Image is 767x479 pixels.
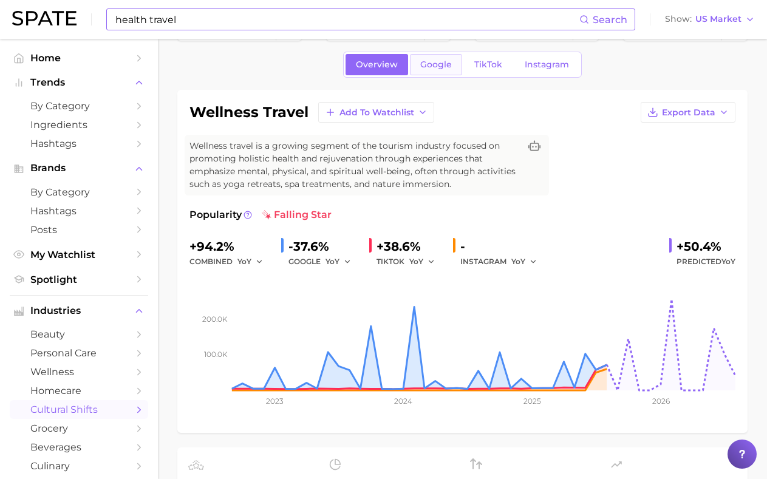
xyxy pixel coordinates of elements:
[189,105,309,120] h1: wellness travel
[30,385,128,396] span: homecare
[30,100,128,112] span: by Category
[10,202,148,220] a: Hashtags
[394,396,412,406] tspan: 2024
[10,220,148,239] a: Posts
[262,208,332,222] span: falling star
[593,14,627,25] span: Search
[10,419,148,438] a: grocery
[10,344,148,362] a: personal care
[30,347,128,359] span: personal care
[339,107,414,118] span: Add to Watchlist
[237,256,251,267] span: YoY
[318,102,434,123] button: Add to Watchlist
[30,52,128,64] span: Home
[10,115,148,134] a: Ingredients
[641,102,735,123] button: Export Data
[10,302,148,320] button: Industries
[409,254,435,269] button: YoY
[10,159,148,177] button: Brands
[12,11,77,25] img: SPATE
[262,210,271,220] img: falling star
[420,59,452,70] span: Google
[377,237,443,256] div: +38.6%
[266,396,284,406] tspan: 2023
[30,274,128,285] span: Spotlight
[326,254,352,269] button: YoY
[721,257,735,266] span: YoY
[511,256,525,267] span: YoY
[346,54,408,75] a: Overview
[288,237,360,256] div: -37.6%
[30,404,128,415] span: cultural shifts
[30,163,128,174] span: Brands
[662,107,715,118] span: Export Data
[10,270,148,289] a: Spotlight
[189,254,271,269] div: combined
[30,224,128,236] span: Posts
[10,97,148,115] a: by Category
[30,249,128,260] span: My Watchlist
[356,59,398,70] span: Overview
[10,457,148,475] a: culinary
[30,119,128,131] span: Ingredients
[30,460,128,472] span: culinary
[10,381,148,400] a: homecare
[10,438,148,457] a: beverages
[30,77,128,88] span: Trends
[189,208,242,222] span: Popularity
[10,400,148,419] a: cultural shifts
[525,59,569,70] span: Instagram
[10,325,148,344] a: beauty
[30,366,128,378] span: wellness
[189,140,520,191] span: Wellness travel is a growing segment of the tourism industry focused on promoting holistic health...
[10,245,148,264] a: My Watchlist
[10,73,148,92] button: Trends
[377,254,443,269] div: TIKTOK
[10,362,148,381] a: wellness
[511,254,537,269] button: YoY
[30,205,128,217] span: Hashtags
[288,254,360,269] div: GOOGLE
[10,49,148,67] a: Home
[30,441,128,453] span: beverages
[665,16,692,22] span: Show
[464,54,513,75] a: TikTok
[652,396,670,406] tspan: 2026
[30,305,128,316] span: Industries
[30,186,128,198] span: by Category
[326,256,339,267] span: YoY
[410,54,462,75] a: Google
[695,16,741,22] span: US Market
[10,183,148,202] a: by Category
[474,59,502,70] span: TikTok
[460,237,545,256] div: -
[409,256,423,267] span: YoY
[10,134,148,153] a: Hashtags
[189,237,271,256] div: +94.2%
[677,237,735,256] div: +50.4%
[514,54,579,75] a: Instagram
[460,254,545,269] div: INSTAGRAM
[30,328,128,340] span: beauty
[114,9,579,30] input: Search here for a brand, industry, or ingredient
[30,423,128,434] span: grocery
[662,12,758,27] button: ShowUS Market
[523,396,541,406] tspan: 2025
[237,254,264,269] button: YoY
[30,138,128,149] span: Hashtags
[677,254,735,269] span: Predicted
